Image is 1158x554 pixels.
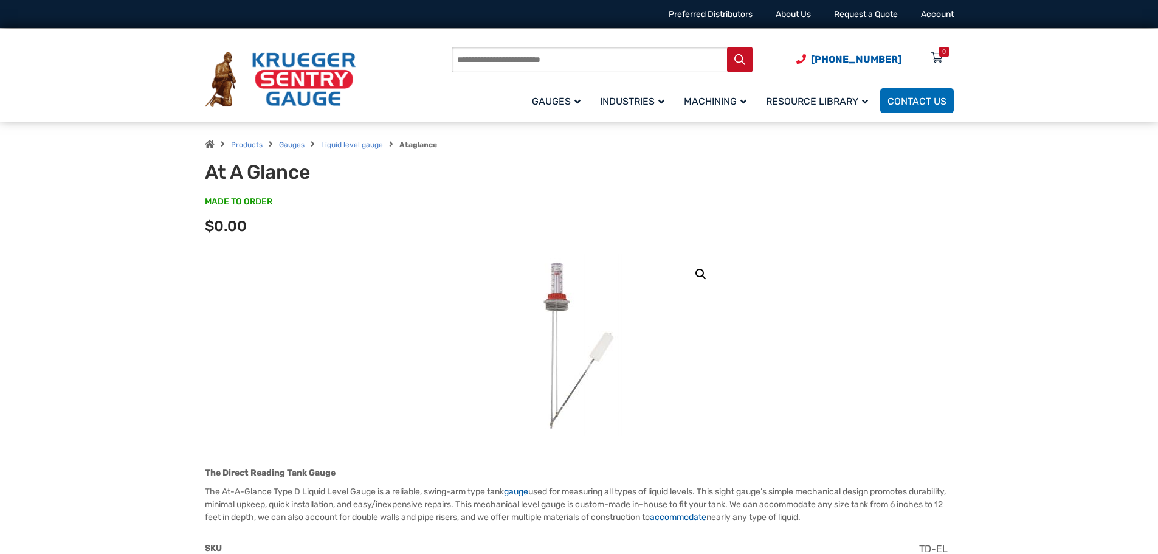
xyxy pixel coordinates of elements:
[205,52,356,108] img: Krueger Sentry Gauge
[677,86,759,115] a: Machining
[921,9,954,19] a: Account
[811,54,901,65] span: [PHONE_NUMBER]
[776,9,811,19] a: About Us
[942,47,946,57] div: 0
[205,218,247,235] span: $0.00
[690,263,712,285] a: View full-screen image gallery
[205,468,336,478] strong: The Direct Reading Tank Gauge
[399,140,437,149] strong: Ataglance
[231,140,263,149] a: Products
[766,95,868,107] span: Resource Library
[880,88,954,113] a: Contact Us
[834,9,898,19] a: Request a Quote
[279,140,305,149] a: Gauges
[525,86,593,115] a: Gauges
[205,543,222,553] span: SKU
[669,9,753,19] a: Preferred Distributors
[205,161,505,184] h1: At A Glance
[205,196,272,208] span: MADE TO ORDER
[506,254,652,436] img: At A Glance
[887,95,946,107] span: Contact Us
[532,95,581,107] span: Gauges
[321,140,383,149] a: Liquid level gauge
[504,486,528,497] a: gauge
[593,86,677,115] a: Industries
[205,485,954,524] p: The At-A-Glance Type D Liquid Level Gauge is a reliable, swing-arm type tank used for measuring a...
[600,95,664,107] span: Industries
[650,512,706,522] a: accommodate
[796,52,901,67] a: Phone Number (920) 434-8860
[759,86,880,115] a: Resource Library
[684,95,746,107] span: Machining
